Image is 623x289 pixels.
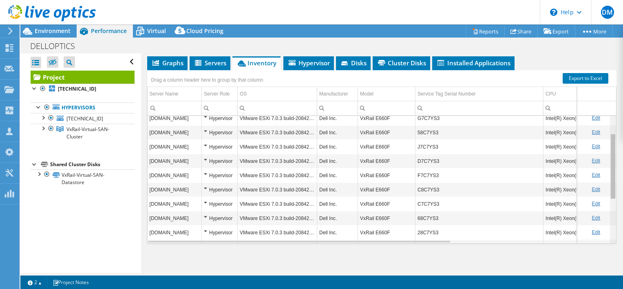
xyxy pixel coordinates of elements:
[204,199,235,209] div: Hypervisor
[317,111,358,125] td: Column Manufacturer, Value Dell Inc.
[287,59,330,67] span: Hypervisor
[58,85,96,92] b: [TECHNICAL_ID]
[563,73,608,84] a: Export to Excel
[238,101,317,115] td: Column OS, Filter cell
[204,156,235,166] div: Hypervisor
[202,140,238,154] td: Column Server Role, Value Hypervisor
[202,154,238,168] td: Column Server Role, Value Hypervisor
[319,89,348,99] div: Manufacturer
[340,59,367,67] span: Disks
[546,89,556,99] div: CPU
[202,101,238,115] td: Column Server Role, Filter cell
[358,111,415,125] td: Column Model, Value VxRail E660F
[418,89,476,99] div: Service Tag Serial Number
[204,142,235,151] div: Hypervisor
[592,187,600,192] a: Edit
[202,211,238,225] td: Column Server Role, Value Hypervisor
[601,6,614,19] span: DM
[358,101,415,115] td: Column Model, Filter cell
[238,182,317,197] td: Column OS, Value VMware ESXi 7.0.3 build-20842708
[148,140,202,154] td: Column Server Name, Value lecvm01.int.harnett.org
[66,115,103,122] span: [TECHNICAL_ID]
[415,140,543,154] td: Column Service Tag Serial Number, Value J7C7YS3
[317,101,358,115] td: Column Manufacturer, Filter cell
[358,140,415,154] td: Column Model, Value VxRail E660F
[592,215,600,221] a: Edit
[31,71,135,84] a: Project
[317,225,358,240] td: Column Manufacturer, Value Dell Inc.
[238,225,317,240] td: Column OS, Value VMware ESXi 7.0.3 build-20842708
[148,125,202,140] td: Column Server Name, Value esvm02.int.harnett.org
[50,160,135,169] div: Shared Cluster Disks
[148,101,202,115] td: Column Server Name, Filter cell
[194,59,226,67] span: Servers
[466,25,505,38] a: Reports
[31,169,135,187] a: VxRail-Virtual-SAN-Datastore
[317,125,358,140] td: Column Manufacturer, Value Dell Inc.
[592,129,600,135] a: Edit
[415,168,543,182] td: Column Service Tag Serial Number, Value F7C7YS3
[592,158,600,164] a: Edit
[575,25,613,38] a: More
[148,225,202,240] td: Column Server Name, Value lecvm02.int.harnett.org
[537,25,575,38] a: Export
[415,101,543,115] td: Column Service Tag Serial Number, Filter cell
[31,124,135,142] a: VxRail-Virtual-SAN-Cluster
[147,70,616,244] div: Data grid
[592,144,600,149] a: Edit
[148,87,202,101] td: Server Name Column
[592,229,600,235] a: Edit
[358,182,415,197] td: Column Model, Value VxRail E660F
[22,277,47,287] a: 2
[415,197,543,211] td: Column Service Tag Serial Number, Value C7C7YS3
[377,59,426,67] span: Cluster Disks
[238,168,317,182] td: Column OS, Value VMware ESXi 7.0.3 build-20842708
[317,154,358,168] td: Column Manufacturer, Value Dell Inc.
[415,182,543,197] td: Column Service Tag Serial Number, Value C8C7YS3
[240,89,247,99] div: OS
[238,125,317,140] td: Column OS, Value VMware ESXi 7.0.3 build-20842708
[204,170,235,180] div: Hypervisor
[317,87,358,101] td: Manufacturer Column
[204,213,235,223] div: Hypervisor
[415,154,543,168] td: Column Service Tag Serial Number, Value D7C7YS3
[238,197,317,211] td: Column OS, Value VMware ESXi 7.0.3 build-20842708
[238,154,317,168] td: Column OS, Value VMware ESXi 7.0.3 build-20842708
[202,125,238,140] td: Column Server Role, Value Hypervisor
[202,168,238,182] td: Column Server Role, Value Hypervisor
[358,225,415,240] td: Column Model, Value VxRail E660F
[202,182,238,197] td: Column Server Role, Value Hypervisor
[238,111,317,125] td: Column OS, Value VMware ESXi 7.0.3 build-20842708
[202,111,238,125] td: Column Server Role, Value Hypervisor
[148,154,202,168] td: Column Server Name, Value lecvm03.int.harnett.org
[148,111,202,125] td: Column Server Name, Value lecvm08.int.harnett.org
[47,277,95,287] a: Project Notes
[148,197,202,211] td: Column Server Name, Value lecvm04.int.harnett.org
[202,87,238,101] td: Server Role Column
[238,140,317,154] td: Column OS, Value VMware ESXi 7.0.3 build-20842708
[150,89,179,99] div: Server Name
[66,126,109,140] span: VxRail-Virtual-SAN-Cluster
[415,225,543,240] td: Column Service Tag Serial Number, Value 28C7YS3
[415,111,543,125] td: Column Service Tag Serial Number, Value G7C7YS3
[91,27,127,35] span: Performance
[504,25,538,38] a: Share
[202,197,238,211] td: Column Server Role, Value Hypervisor
[149,74,265,86] div: Drag a column header here to group by that column
[238,87,317,101] td: OS Column
[204,127,235,137] div: Hypervisor
[204,113,235,123] div: Hypervisor
[358,197,415,211] td: Column Model, Value VxRail E660F
[204,227,235,237] div: Hypervisor
[358,154,415,168] td: Column Model, Value VxRail E660F
[415,87,543,101] td: Service Tag Serial Number Column
[415,125,543,140] td: Column Service Tag Serial Number, Value 58C7YS3
[317,140,358,154] td: Column Manufacturer, Value Dell Inc.
[358,125,415,140] td: Column Model, Value VxRail E660F
[592,172,600,178] a: Edit
[204,89,230,99] div: Server Role
[35,27,71,35] span: Environment
[238,211,317,225] td: Column OS, Value VMware ESXi 7.0.3 build-20842708
[592,201,600,207] a: Edit
[358,168,415,182] td: Column Model, Value VxRail E660F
